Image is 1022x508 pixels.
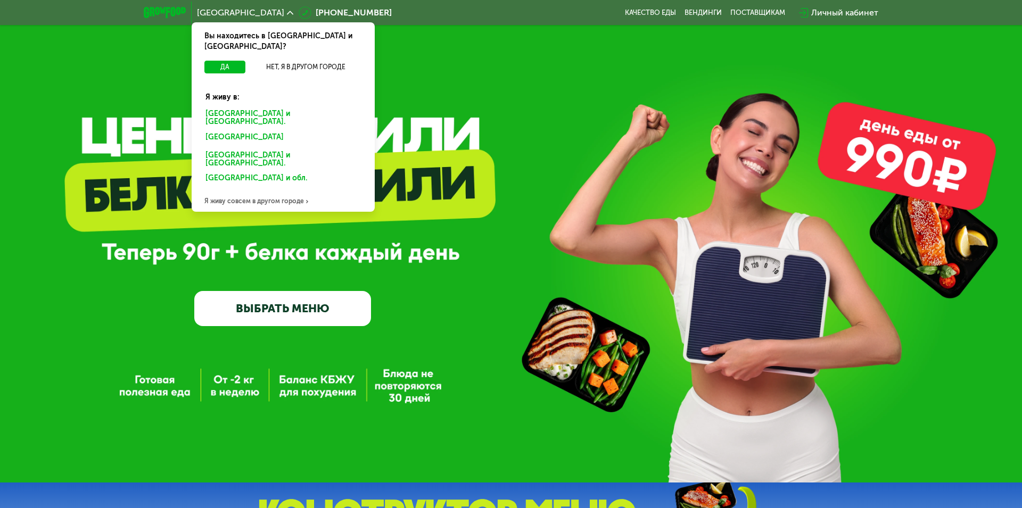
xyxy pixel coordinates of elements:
[198,171,364,188] div: [GEOGRAPHIC_DATA] и обл.
[198,107,368,129] div: [GEOGRAPHIC_DATA] и [GEOGRAPHIC_DATA].
[811,6,878,19] div: Личный кабинет
[625,9,676,17] a: Качество еды
[194,291,371,327] a: ВЫБРАТЬ МЕНЮ
[192,190,375,212] div: Я живу совсем в другом городе
[730,9,785,17] div: поставщикам
[685,9,722,17] a: Вендинги
[250,61,362,73] button: Нет, я в другом городе
[197,9,284,17] span: [GEOGRAPHIC_DATA]
[299,6,392,19] a: [PHONE_NUMBER]
[198,130,364,147] div: [GEOGRAPHIC_DATA]
[192,22,375,61] div: Вы находитесь в [GEOGRAPHIC_DATA] и [GEOGRAPHIC_DATA]?
[204,61,245,73] button: Да
[198,148,368,171] div: [GEOGRAPHIC_DATA] и [GEOGRAPHIC_DATA].
[198,84,368,103] div: Я живу в:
